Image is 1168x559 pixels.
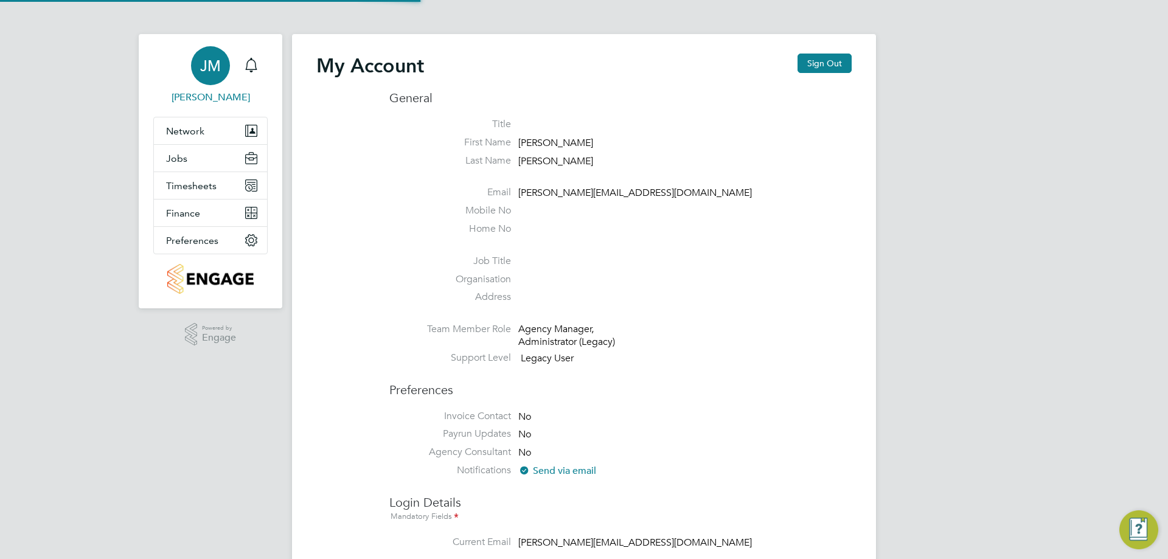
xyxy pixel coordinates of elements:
h3: Preferences [389,370,852,398]
label: First Name [389,136,511,149]
button: Engage Resource Center [1119,510,1158,549]
label: Notifications [389,464,511,477]
span: Powered by [202,323,236,333]
span: Finance [166,207,200,219]
span: [PERSON_NAME][EMAIL_ADDRESS][DOMAIN_NAME] [518,187,752,200]
label: Home No [389,223,511,235]
label: Team Member Role [389,323,511,336]
span: JM [200,58,221,74]
span: Josh Mattoo [153,90,268,105]
button: Jobs [154,145,267,172]
label: Payrun Updates [389,428,511,440]
label: Mobile No [389,204,511,217]
h3: General [389,90,852,106]
span: No [518,446,531,459]
button: Network [154,117,267,144]
label: Job Title [389,255,511,268]
span: No [518,429,531,441]
span: Network [166,125,204,137]
button: Sign Out [798,54,852,73]
label: Invoice Contact [389,410,511,423]
span: Engage [202,333,236,343]
img: weareseam-logo-retina.png [167,264,253,294]
span: [PERSON_NAME] [518,155,593,167]
span: [PERSON_NAME] [518,137,593,149]
label: Email [389,186,511,199]
label: Agency Consultant [389,446,511,459]
label: Organisation [389,273,511,286]
span: Preferences [166,235,218,246]
div: Agency Manager, Administrator (Legacy) [518,323,634,349]
label: Address [389,291,511,304]
span: Legacy User [521,352,574,364]
div: Mandatory Fields [389,510,852,524]
button: Preferences [154,227,267,254]
label: Last Name [389,155,511,167]
span: Send via email [518,465,596,477]
span: Timesheets [166,180,217,192]
button: Finance [154,200,267,226]
nav: Main navigation [139,34,282,308]
button: Timesheets [154,172,267,199]
label: Support Level [389,352,511,364]
span: Jobs [166,153,187,164]
h2: My Account [316,54,424,78]
h3: Login Details [389,482,852,524]
a: JM[PERSON_NAME] [153,46,268,105]
label: Title [389,118,511,131]
a: Powered byEngage [185,323,237,346]
span: [PERSON_NAME][EMAIL_ADDRESS][DOMAIN_NAME] [518,536,752,549]
label: Current Email [389,536,511,549]
a: Go to home page [153,264,268,294]
span: No [518,411,531,423]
